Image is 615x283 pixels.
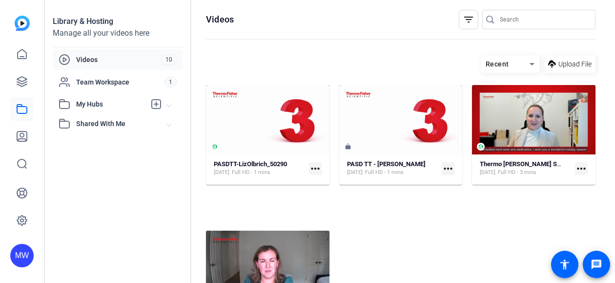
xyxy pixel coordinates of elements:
[232,169,270,176] span: Full HD - 1 mins
[347,160,438,176] a: PASD TT - [PERSON_NAME][DATE]Full HD - 1 mins
[76,119,167,129] span: Shared With Me
[76,99,145,109] span: My Hubs
[347,169,363,176] span: [DATE]
[486,60,509,68] span: Recent
[214,169,229,176] span: [DATE]
[10,244,34,267] div: MW
[53,16,183,27] div: Library & Hosting
[164,77,177,87] span: 1
[15,16,30,31] img: blue-gradient.svg
[309,162,322,175] mat-icon: more_horiz
[161,54,177,65] span: 10
[347,160,426,168] strong: PASD TT - [PERSON_NAME]
[53,94,183,114] mat-expansion-panel-header: My Hubs
[558,59,592,69] span: Upload File
[442,162,454,175] mat-icon: more_horiz
[480,160,571,176] a: Thermo [PERSON_NAME] Scientific - Music Option Simple (44202)[DATE]Full HD - 3 mins
[76,55,161,65] span: Videos
[206,14,234,25] h1: Videos
[76,77,164,87] span: Team Workspace
[575,162,588,175] mat-icon: more_horiz
[500,14,588,25] input: Search
[480,169,495,176] span: [DATE]
[498,169,536,176] span: Full HD - 3 mins
[559,259,571,270] mat-icon: accessibility
[53,114,183,133] mat-expansion-panel-header: Shared With Me
[463,14,474,25] mat-icon: filter_list
[214,160,287,168] strong: PASDTT-LizOlbrich_50290
[544,55,595,73] button: Upload File
[591,259,602,270] mat-icon: message
[214,160,305,176] a: PASDTT-LizOlbrich_50290[DATE]Full HD - 1 mins
[53,27,183,39] div: Manage all your videos here
[365,169,404,176] span: Full HD - 1 mins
